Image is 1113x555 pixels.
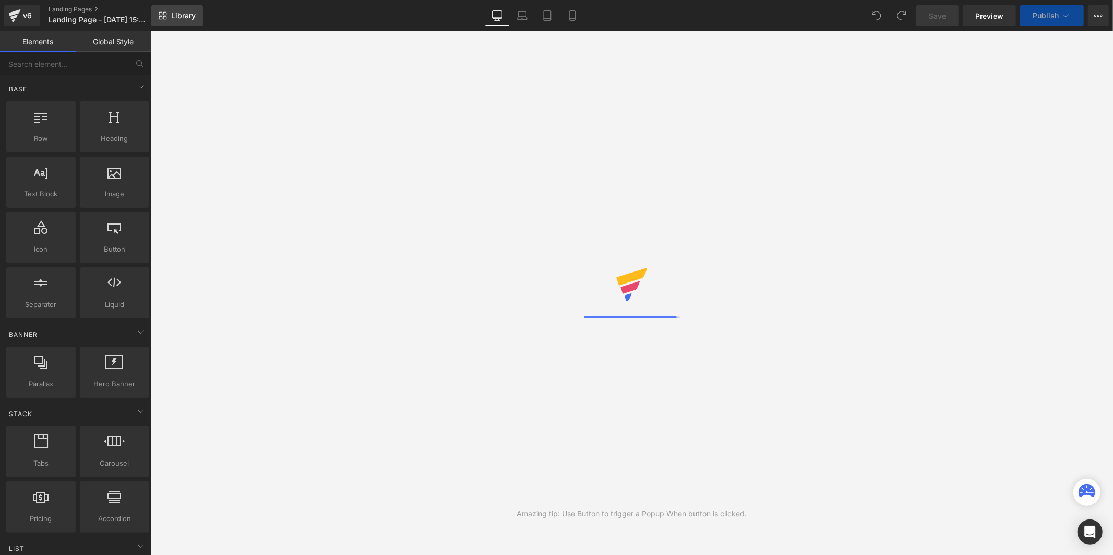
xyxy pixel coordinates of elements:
[8,544,26,553] span: List
[535,5,560,26] a: Tablet
[929,10,946,21] span: Save
[1078,519,1103,545] div: Open Intercom Messenger
[1020,5,1084,26] button: Publish
[9,458,73,469] span: Tabs
[510,5,535,26] a: Laptop
[963,5,1016,26] a: Preview
[49,16,149,24] span: Landing Page - [DATE] 15:39:41
[8,84,28,94] span: Base
[517,508,747,519] div: Amazing tip: Use Button to trigger a Popup When button is clicked.
[83,513,146,524] span: Accordion
[83,133,146,144] span: Heading
[4,5,40,26] a: v6
[1033,11,1059,20] span: Publish
[8,329,39,339] span: Banner
[560,5,585,26] a: Mobile
[9,188,73,199] span: Text Block
[83,379,146,389] span: Hero Banner
[485,5,510,26] a: Desktop
[171,11,196,20] span: Library
[151,5,203,26] a: New Library
[9,299,73,310] span: Separator
[9,244,73,255] span: Icon
[83,299,146,310] span: Liquid
[975,10,1003,21] span: Preview
[76,31,151,52] a: Global Style
[866,5,887,26] button: Undo
[1088,5,1109,26] button: More
[891,5,912,26] button: Redo
[9,133,73,144] span: Row
[83,244,146,255] span: Button
[49,5,169,14] a: Landing Pages
[21,9,34,22] div: v6
[9,379,73,389] span: Parallax
[83,188,146,199] span: Image
[83,458,146,469] span: Carousel
[8,409,33,419] span: Stack
[9,513,73,524] span: Pricing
